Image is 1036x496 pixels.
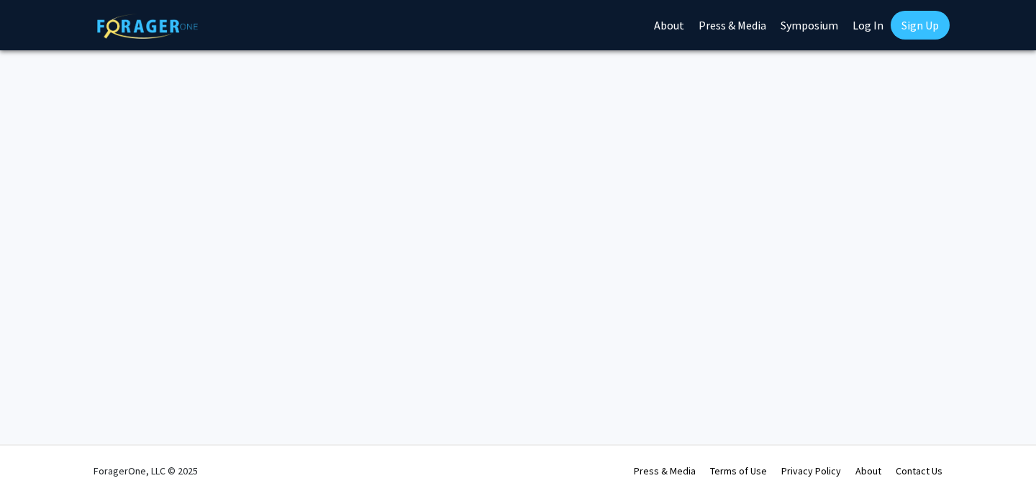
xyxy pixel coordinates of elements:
a: Sign Up [891,11,950,40]
a: About [855,464,881,477]
a: Privacy Policy [781,464,841,477]
a: Press & Media [634,464,696,477]
img: ForagerOne Logo [97,14,198,39]
div: ForagerOne, LLC © 2025 [94,446,198,496]
a: Contact Us [896,464,942,477]
a: Terms of Use [710,464,767,477]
